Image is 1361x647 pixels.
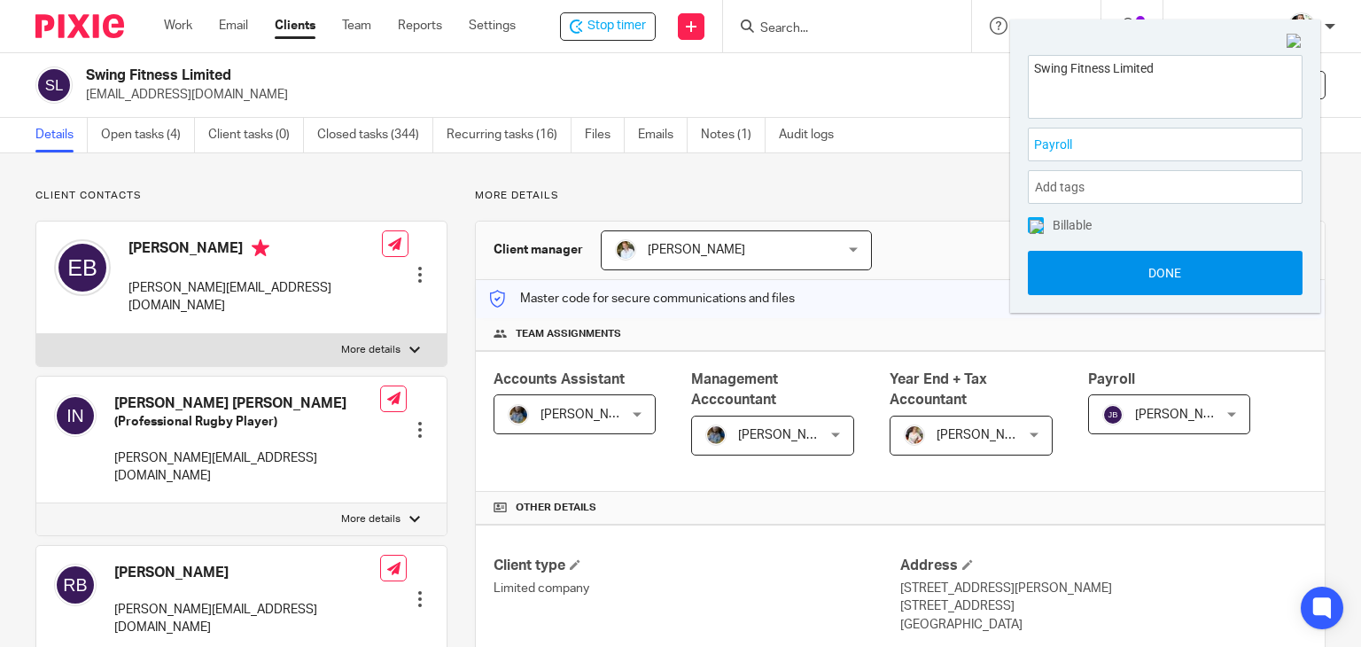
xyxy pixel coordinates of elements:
a: Work [164,17,192,35]
a: Emails [638,118,688,152]
a: Team [342,17,371,35]
span: [PERSON_NAME] [937,429,1034,441]
img: checked.png [1030,220,1044,234]
p: More details [341,512,401,526]
h4: Address [900,557,1307,575]
span: [PERSON_NAME] [738,429,836,441]
textarea: Swing Fitness Limited [1029,56,1302,113]
h2: Swing Fitness Limited [86,66,885,85]
a: Settings [469,17,516,35]
h3: Client manager [494,241,583,259]
a: Details [35,118,88,152]
div: Swing Fitness Limited [560,12,656,41]
span: [PERSON_NAME] [648,244,745,256]
p: [PERSON_NAME][EMAIL_ADDRESS][DOMAIN_NAME] [114,601,380,637]
img: svg%3E [54,564,97,606]
span: Stop timer [587,17,646,35]
a: Audit logs [779,118,847,152]
span: Add tags [1035,174,1093,201]
span: Other details [516,501,596,515]
h4: Client type [494,557,900,575]
p: Limited company [494,580,900,597]
span: [PERSON_NAME] [541,409,638,421]
span: [PERSON_NAME] [1135,409,1233,421]
img: svg%3E [54,239,111,296]
span: Payroll [1088,372,1135,386]
img: Jaskaran%20Singh.jpeg [508,404,529,425]
button: Done [1028,251,1303,295]
img: svg%3E [35,66,73,104]
h5: (Professional Rugby Player) [114,413,380,431]
a: Files [585,118,625,152]
h4: [PERSON_NAME] [114,564,380,582]
a: Clients [275,17,315,35]
img: MaxAcc_Sep21_ElliDeanPhoto_030.jpg [1287,12,1316,41]
p: Client contacts [35,189,447,203]
a: Open tasks (4) [101,118,195,152]
p: [PERSON_NAME] [1181,17,1279,35]
i: Primary [252,239,269,257]
p: [STREET_ADDRESS][PERSON_NAME] [900,580,1307,597]
p: Master code for secure communications and files [489,290,795,308]
span: Payroll [1034,136,1257,154]
p: [GEOGRAPHIC_DATA] [900,616,1307,634]
img: Jaskaran%20Singh.jpeg [705,425,727,446]
img: sarah-royle.jpg [615,239,636,261]
span: Accounts Assistant [494,372,625,386]
input: Search [758,21,918,37]
img: svg%3E [54,394,97,437]
p: [STREET_ADDRESS] [900,597,1307,615]
span: Management Acccountant [691,372,778,407]
p: [PERSON_NAME][EMAIL_ADDRESS][DOMAIN_NAME] [114,449,380,486]
img: Pixie [35,14,124,38]
a: Notes (1) [701,118,766,152]
img: svg%3E [1102,404,1124,425]
img: Kayleigh%20Henson.jpeg [904,425,925,446]
span: Year End + Tax Accountant [890,372,987,407]
a: Email [219,17,248,35]
p: More details [341,343,401,357]
span: Team assignments [516,327,621,341]
h4: [PERSON_NAME] [PERSON_NAME] [114,394,380,413]
h4: [PERSON_NAME] [128,239,382,261]
p: [EMAIL_ADDRESS][DOMAIN_NAME] [86,86,1085,104]
a: Client tasks (0) [208,118,304,152]
a: Closed tasks (344) [317,118,433,152]
p: [PERSON_NAME][EMAIL_ADDRESS][DOMAIN_NAME] [128,279,382,316]
p: More details [475,189,1326,203]
a: Recurring tasks (16) [447,118,572,152]
span: Billable [1053,219,1092,231]
a: Reports [398,17,442,35]
img: Close [1287,34,1303,50]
